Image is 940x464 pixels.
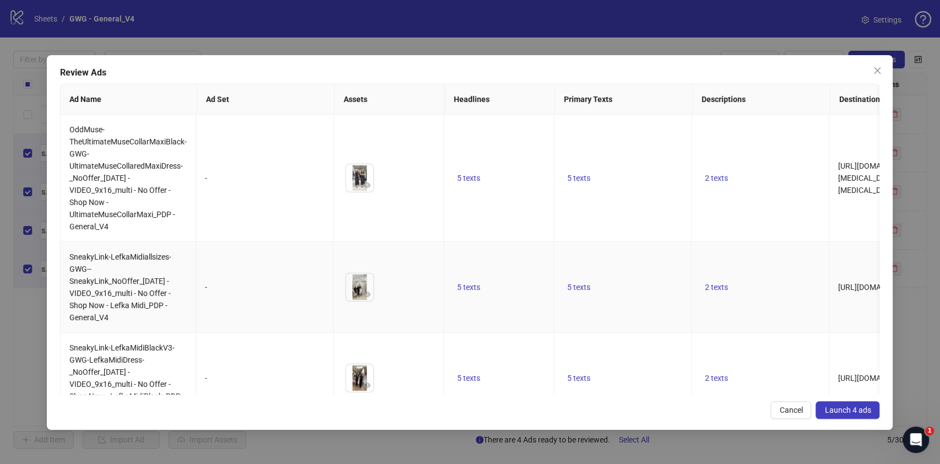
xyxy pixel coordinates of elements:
[363,290,371,298] span: eye
[563,280,595,294] button: 5 texts
[567,174,590,182] span: 5 texts
[346,364,373,392] img: Asset 1
[771,401,812,419] button: Cancel
[838,374,916,382] span: [URL][DOMAIN_NAME]
[693,84,830,115] th: Descriptions
[705,283,728,292] span: 2 texts
[445,84,555,115] th: Headlines
[705,374,728,382] span: 2 texts
[567,374,590,382] span: 5 texts
[563,371,595,385] button: 5 texts
[453,280,485,294] button: 5 texts
[69,125,187,231] span: OddMuse-TheUltimateMuseCollarMaxiBlack-GWG-UltimateMuseCollaredMaxiDress-_NoOffer_[DATE] - VIDEO_...
[903,427,929,453] iframe: Intercom live chat
[363,381,371,389] span: eye
[205,281,324,293] div: -
[825,406,871,414] span: Launch 4 ads
[360,379,373,392] button: Preview
[346,164,373,192] img: Asset 1
[873,66,882,75] span: close
[700,280,732,294] button: 2 texts
[453,171,485,185] button: 5 texts
[555,84,693,115] th: Primary Texts
[705,174,728,182] span: 2 texts
[360,288,373,301] button: Preview
[335,84,445,115] th: Assets
[925,427,934,435] span: 1
[700,171,732,185] button: 2 texts
[61,84,197,115] th: Ad Name
[69,252,171,322] span: SneakyLink-LefkaMidiallsizes-GWG--SneakyLink_NoOffer_[DATE] - VIDEO_9x16_multi - No Offer - Shop ...
[780,406,803,414] span: Cancel
[457,374,480,382] span: 5 texts
[457,283,480,292] span: 5 texts
[346,273,373,301] img: Asset 1
[205,372,324,384] div: -
[838,161,916,195] span: [URL][DOMAIN_NAME][MEDICAL_DATA][MEDICAL_DATA]
[457,174,480,182] span: 5 texts
[563,171,595,185] button: 5 texts
[816,401,880,419] button: Launch 4 ads
[69,343,184,413] span: SneakyLink-LefkaMidiBlackV3-GWG-LefkaMidiDress-_NoOffer_[DATE] - VIDEO_9x16_multi - No Offer - Sh...
[567,283,590,292] span: 5 texts
[363,181,371,189] span: eye
[700,371,732,385] button: 2 texts
[60,66,879,79] div: Review Ads
[838,283,916,292] span: [URL][DOMAIN_NAME]
[197,84,335,115] th: Ad Set
[360,179,373,192] button: Preview
[453,371,485,385] button: 5 texts
[205,172,324,184] div: -
[869,62,887,79] button: Close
